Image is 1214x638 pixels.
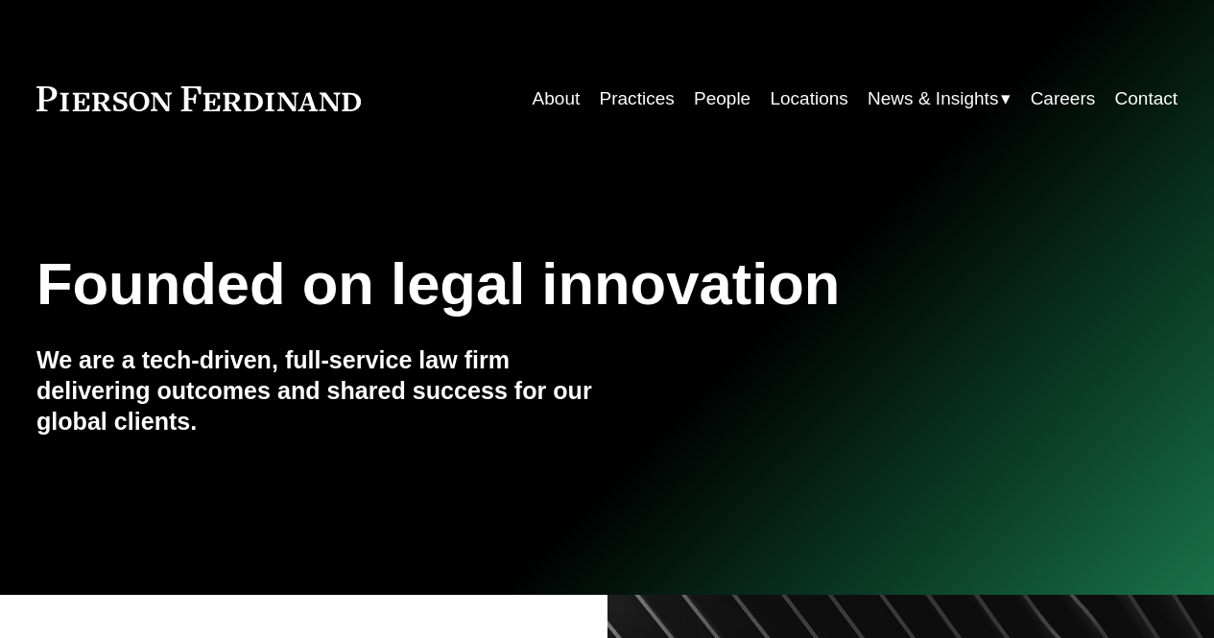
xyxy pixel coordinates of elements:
h1: Founded on legal innovation [36,250,988,318]
a: Contact [1115,81,1178,117]
a: Practices [600,81,675,117]
a: Locations [770,81,847,117]
h4: We are a tech-driven, full-service law firm delivering outcomes and shared success for our global... [36,345,607,437]
a: folder dropdown [868,81,1011,117]
a: Careers [1031,81,1096,117]
a: People [694,81,750,117]
a: About [533,81,581,117]
span: News & Insights [868,83,998,115]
